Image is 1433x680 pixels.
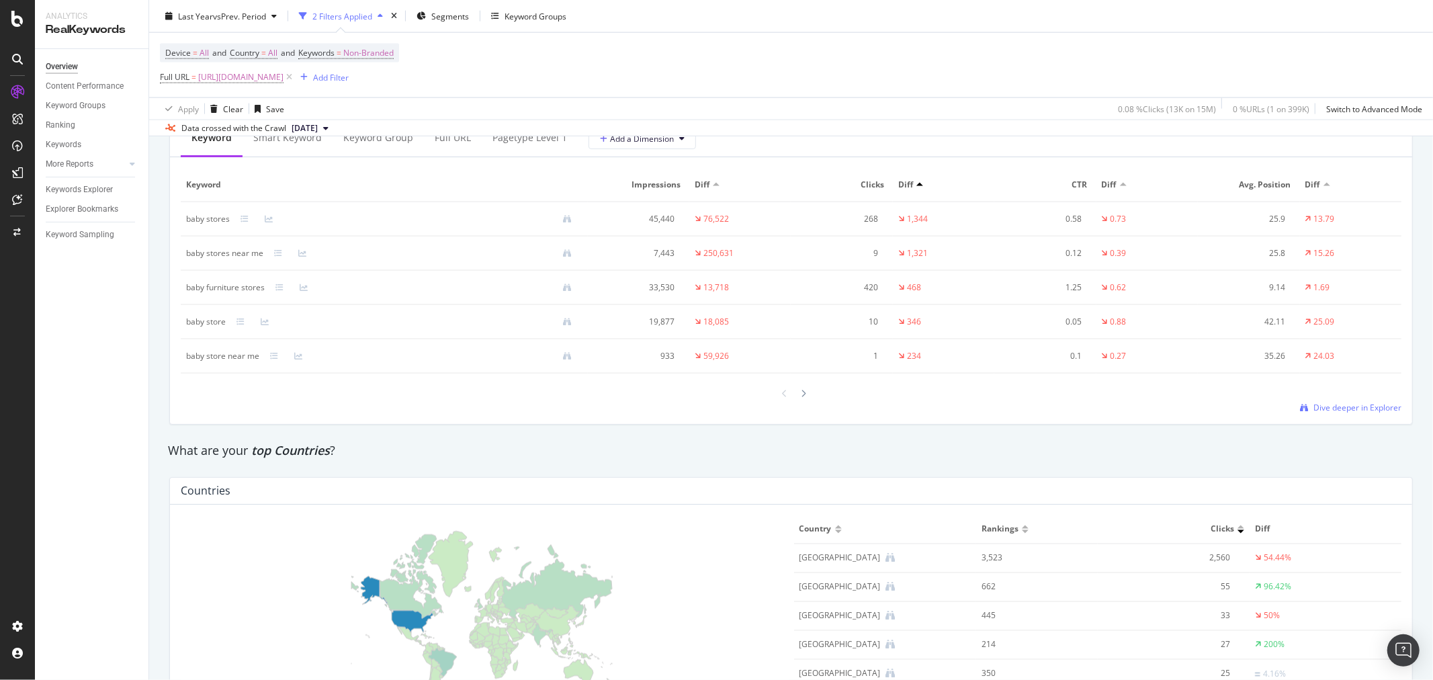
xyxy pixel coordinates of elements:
span: = [337,47,341,58]
span: Diff [898,179,913,191]
span: Dive deeper in Explorer [1313,402,1401,413]
div: 445 [982,610,1081,622]
div: pagetype Level 1 [492,131,567,144]
div: Mexico [799,668,881,680]
span: and [212,47,226,58]
div: 18,085 [703,316,729,328]
div: Add Filter [313,71,349,83]
div: Open Intercom Messenger [1387,634,1420,667]
div: 200% [1264,639,1285,651]
span: = [261,47,266,58]
div: 9 [796,247,878,259]
div: baby store near me [186,350,259,362]
div: 45,440 [593,213,675,225]
div: 33 [1103,610,1230,622]
div: United States of America [799,552,881,564]
span: Avg. Position [1203,179,1291,191]
div: Clear [223,103,243,114]
span: Diff [1305,179,1320,191]
div: Explorer Bookmarks [46,202,118,216]
div: 268 [796,213,878,225]
div: 42.11 [1203,316,1285,328]
span: = [193,47,198,58]
span: Segments [431,10,469,22]
div: 214 [982,639,1081,651]
div: Keyword [191,131,232,144]
div: Keyword Groups [505,10,566,22]
div: 0.08 % Clicks ( 13K on 15M ) [1118,103,1216,114]
span: Diff [1255,523,1393,536]
div: 0.12 [1000,247,1082,259]
div: United Kingdom [799,581,881,593]
div: Smart Keyword [253,131,322,144]
a: Keywords [46,138,139,152]
span: Country [799,523,832,536]
span: 2025 Sep. 19th [292,122,318,134]
span: Keyword [186,179,579,191]
span: vs Prev. Period [213,10,266,22]
div: Canada [799,610,881,622]
span: Rankings [982,523,1018,536]
span: Clicks [796,179,883,191]
a: Content Performance [46,79,139,93]
div: 234 [907,350,921,362]
div: 250,631 [703,247,734,259]
div: baby store [186,316,226,328]
div: 346 [907,316,921,328]
div: 25 [1103,668,1230,680]
div: Keyword Sampling [46,228,114,242]
span: Add a Dimension [600,133,674,144]
div: Keywords [46,138,81,152]
div: baby stores [186,213,230,225]
button: Clear [205,98,243,120]
span: Non-Branded [343,44,394,62]
div: Keywords Explorer [46,183,113,197]
div: 7,443 [593,247,675,259]
span: Keywords [298,47,335,58]
div: 19,877 [593,316,675,328]
button: 2 Filters Applied [294,5,388,27]
div: 0.05 [1000,316,1082,328]
button: Segments [411,5,474,27]
span: Diff [1102,179,1117,191]
span: CTR [1000,179,1087,191]
div: baby stores near me [186,247,263,259]
div: 3,523 [982,552,1081,564]
div: 27 [1103,639,1230,651]
div: times [388,9,400,23]
div: 50% [1264,610,1280,622]
div: 0.88 [1111,316,1127,328]
div: Content Performance [46,79,124,93]
div: 25.9 [1203,213,1285,225]
div: 1.25 [1000,282,1082,294]
div: 350 [982,668,1081,680]
div: 662 [982,581,1081,593]
a: Keywords Explorer [46,183,139,197]
div: 54.44% [1264,552,1291,564]
span: Device [165,47,191,58]
div: 2 Filters Applied [312,10,372,22]
div: 96.42% [1264,581,1291,593]
div: 25.09 [1314,316,1335,328]
a: Keyword Sampling [46,228,139,242]
span: Clicks [1211,523,1234,536]
span: and [281,47,295,58]
a: Keyword Groups [46,99,139,113]
div: 933 [593,350,675,362]
div: RealKeywords [46,22,138,38]
button: Add a Dimension [589,128,696,149]
button: [DATE] [286,120,334,136]
div: 468 [907,282,921,294]
div: 76,522 [703,213,729,225]
div: 25.8 [1203,247,1285,259]
button: Apply [160,98,199,120]
div: 0.58 [1000,213,1082,225]
a: Explorer Bookmarks [46,202,139,216]
div: 13,718 [703,282,729,294]
div: 0.1 [1000,350,1082,362]
a: More Reports [46,157,126,171]
img: Equal [1255,673,1260,677]
div: Apply [178,103,199,114]
span: Diff [695,179,709,191]
div: Ranking [46,118,75,132]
